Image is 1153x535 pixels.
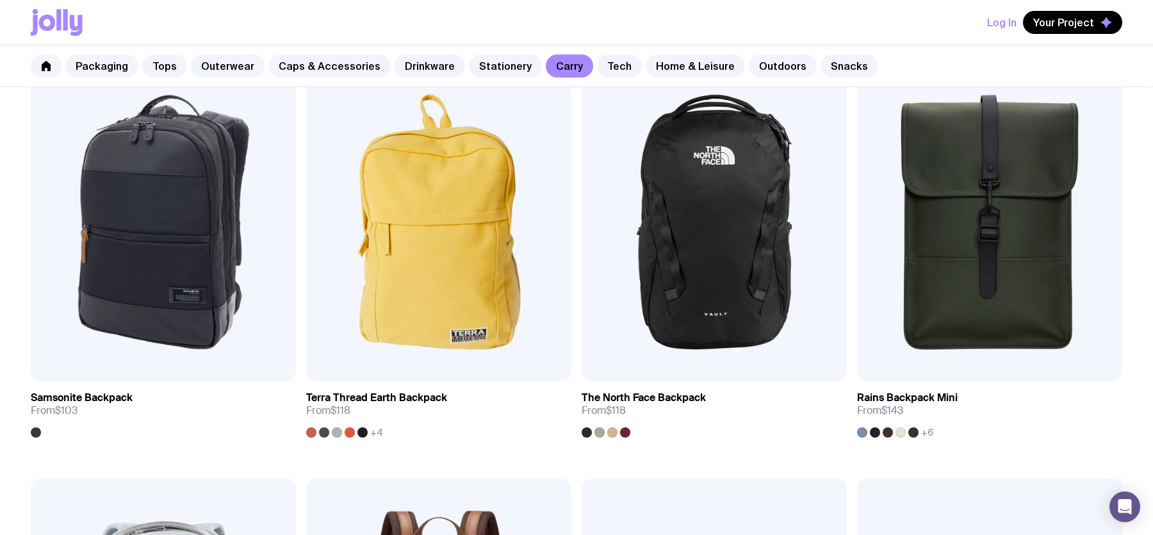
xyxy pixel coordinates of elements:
a: Terra Thread Earth BackpackFrom$118+4 [306,381,571,438]
button: Your Project [1023,11,1122,34]
img: tab_keywords_by_traffic_grey.svg [127,74,138,85]
img: logo_orange.svg [20,21,31,31]
a: Outerwear [191,54,265,78]
a: Snacks [821,54,878,78]
div: Open Intercom Messenger [1109,491,1140,522]
h3: Rains Backpack Mini [857,391,958,404]
h3: Terra Thread Earth Backpack [306,391,447,404]
div: Domain Overview [49,76,115,84]
span: $103 [55,404,78,417]
a: Stationery [469,54,542,78]
div: v 4.0.25 [36,21,63,31]
a: Tops [142,54,187,78]
img: website_grey.svg [20,33,31,44]
span: +4 [370,427,383,438]
a: Packaging [65,54,138,78]
a: Home & Leisure [646,54,745,78]
div: Keywords by Traffic [142,76,216,84]
a: The North Face BackpackFrom$118 [582,381,847,438]
span: From [31,404,78,417]
span: $118 [331,404,350,417]
span: +6 [921,427,933,438]
a: Samsonite BackpackFrom$103 [31,381,296,438]
span: $143 [881,404,903,417]
span: From [857,404,903,417]
a: Tech [597,54,642,78]
h3: The North Face Backpack [582,391,706,404]
button: Log In [987,11,1017,34]
span: Your Project [1033,16,1094,29]
span: From [306,404,350,417]
a: Carry [546,54,593,78]
span: From [582,404,626,417]
span: $118 [606,404,626,417]
a: Caps & Accessories [268,54,391,78]
img: tab_domain_overview_orange.svg [35,74,45,85]
a: Rains Backpack MiniFrom$143+6 [857,381,1122,438]
a: Outdoors [749,54,817,78]
h3: Samsonite Backpack [31,391,133,404]
div: Domain: [DOMAIN_NAME] [33,33,141,44]
a: Drinkware [395,54,465,78]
